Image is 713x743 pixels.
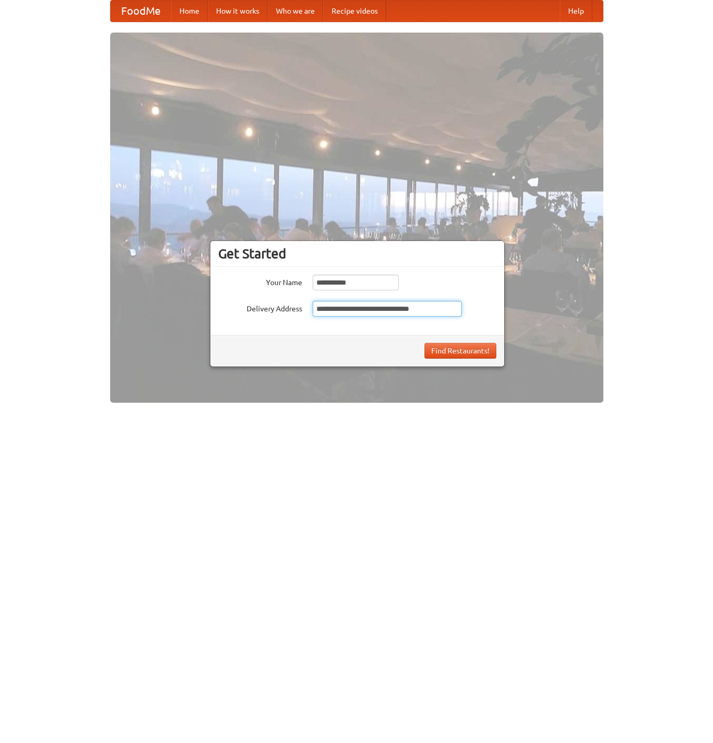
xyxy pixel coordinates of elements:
button: Find Restaurants! [424,343,496,359]
a: Home [171,1,208,22]
a: Recipe videos [323,1,386,22]
a: FoodMe [111,1,171,22]
label: Delivery Address [218,301,302,314]
a: Help [560,1,592,22]
label: Your Name [218,275,302,288]
a: Who we are [268,1,323,22]
a: How it works [208,1,268,22]
h3: Get Started [218,246,496,261]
